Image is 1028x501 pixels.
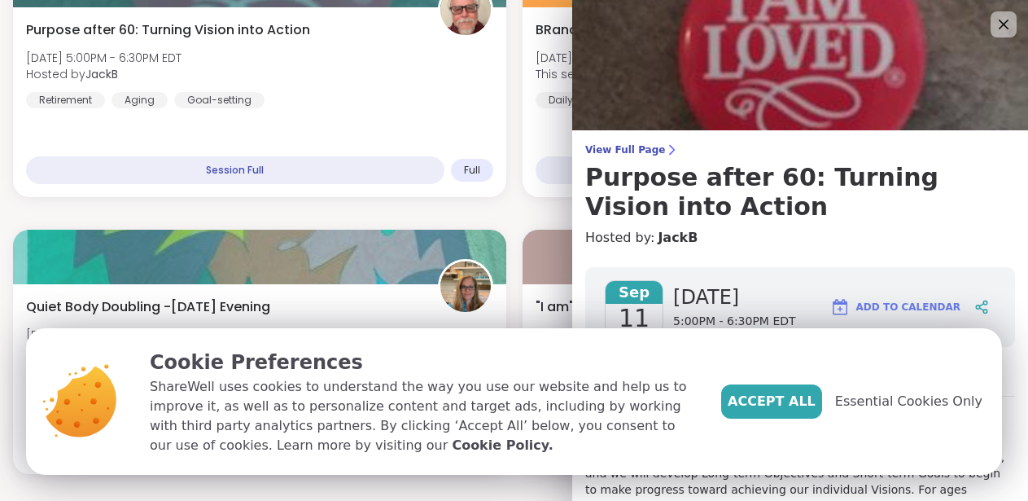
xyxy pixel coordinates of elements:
[464,164,480,177] span: Full
[721,385,822,419] button: Accept All
[26,50,182,66] span: [DATE] 5:00PM - 6:30PM EDT
[26,156,444,184] div: Session Full
[536,297,869,317] span: "I am" - Reclaiming yourself after emotional abuse
[174,92,265,108] div: Goal-setting
[26,20,310,40] span: Purpose after 60: Turning Vision into Action
[536,327,706,343] span: [DATE] 5:30PM - 6:30PM EDT
[150,377,695,455] p: ShareWell uses cookies to understand the way you use our website and help us to improve it, as we...
[673,284,796,310] span: [DATE]
[536,66,706,82] span: This session is Group-hosted
[673,314,796,330] span: 5:00PM - 6:30PM EDT
[26,327,222,343] span: [DATE] 5:00PM - 6:30PM EDT
[26,92,105,108] div: Retirement
[150,348,695,377] p: Cookie Preferences
[658,228,698,248] a: JackB
[728,392,816,411] span: Accept All
[823,288,968,327] button: Add to Calendar
[26,66,182,82] span: Hosted by
[536,92,633,108] div: Daily check-in
[26,297,270,317] span: Quiet Body Doubling -[DATE] Evening
[536,50,706,66] span: [DATE] 5:00PM - 6:30PM EDT
[452,436,553,455] a: Cookie Policy.
[830,297,850,317] img: ShareWell Logomark
[619,304,650,333] span: 11
[112,92,168,108] div: Aging
[536,20,855,40] span: BRandomness Ohana Check-in & Body Doubling
[585,143,1015,156] span: View Full Page
[585,143,1015,222] a: View Full PagePurpose after 60: Turning Vision into Action
[536,156,954,184] div: Session Full
[856,300,960,314] span: Add to Calendar
[440,261,491,312] img: Jill_LadyOfTheMountain
[606,281,663,304] span: Sep
[85,66,118,82] b: JackB
[835,392,982,411] span: Essential Cookies Only
[585,228,1015,248] h4: Hosted by:
[585,163,1015,222] h3: Purpose after 60: Turning Vision into Action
